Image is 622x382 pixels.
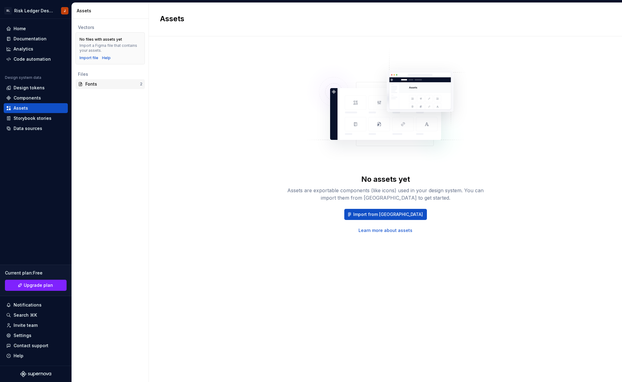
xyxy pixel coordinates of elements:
div: Design tokens [14,85,45,91]
span: Import from [GEOGRAPHIC_DATA] [353,211,423,217]
div: No files with assets yet [80,37,122,42]
div: Home [14,26,26,32]
div: J [64,8,66,13]
a: Design tokens [4,83,68,93]
button: Contact support [4,341,68,351]
a: Fonts2 [76,79,145,89]
div: Invite team [14,322,38,328]
div: Analytics [14,46,33,52]
a: Assets [4,103,68,113]
a: Storybook stories [4,113,68,123]
a: Settings [4,331,68,340]
a: Invite team [4,320,68,330]
div: RL [4,7,12,14]
div: No assets yet [361,174,410,184]
div: Data sources [14,125,42,132]
button: Notifications [4,300,68,310]
button: Upgrade plan [5,280,67,291]
div: Contact support [14,343,48,349]
div: 2 [140,82,142,87]
div: Components [14,95,41,101]
h2: Assets [160,14,604,24]
svg: Supernova Logo [20,371,51,377]
div: Files [78,71,142,77]
div: Settings [14,332,31,339]
div: Documentation [14,36,47,42]
div: Design system data [5,75,41,80]
div: Code automation [14,56,51,62]
span: Upgrade plan [24,282,53,288]
a: Learn more about assets [358,227,412,234]
div: Storybook stories [14,115,51,121]
div: Assets are exportable components (like icons) used in your design system. You can import them fro... [287,187,484,201]
div: Search ⌘K [14,312,37,318]
div: Assets [77,8,146,14]
div: Fonts [85,81,140,87]
button: Import file [80,55,98,60]
div: Import a Figma file that contains your assets. [80,43,141,53]
div: Assets [14,105,28,111]
a: Help [102,55,111,60]
button: Help [4,351,68,361]
a: Data sources [4,124,68,133]
button: RLRisk Ledger Design SystemJ [1,4,70,17]
a: Documentation [4,34,68,44]
div: Current plan : Free [5,270,67,276]
div: Risk Ledger Design System [14,8,54,14]
div: Vectors [78,24,142,30]
a: Analytics [4,44,68,54]
button: Import from [GEOGRAPHIC_DATA] [344,209,427,220]
button: Search ⌘K [4,310,68,320]
a: Code automation [4,54,68,64]
div: Notifications [14,302,42,308]
a: Components [4,93,68,103]
a: Home [4,24,68,34]
div: Help [14,353,23,359]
